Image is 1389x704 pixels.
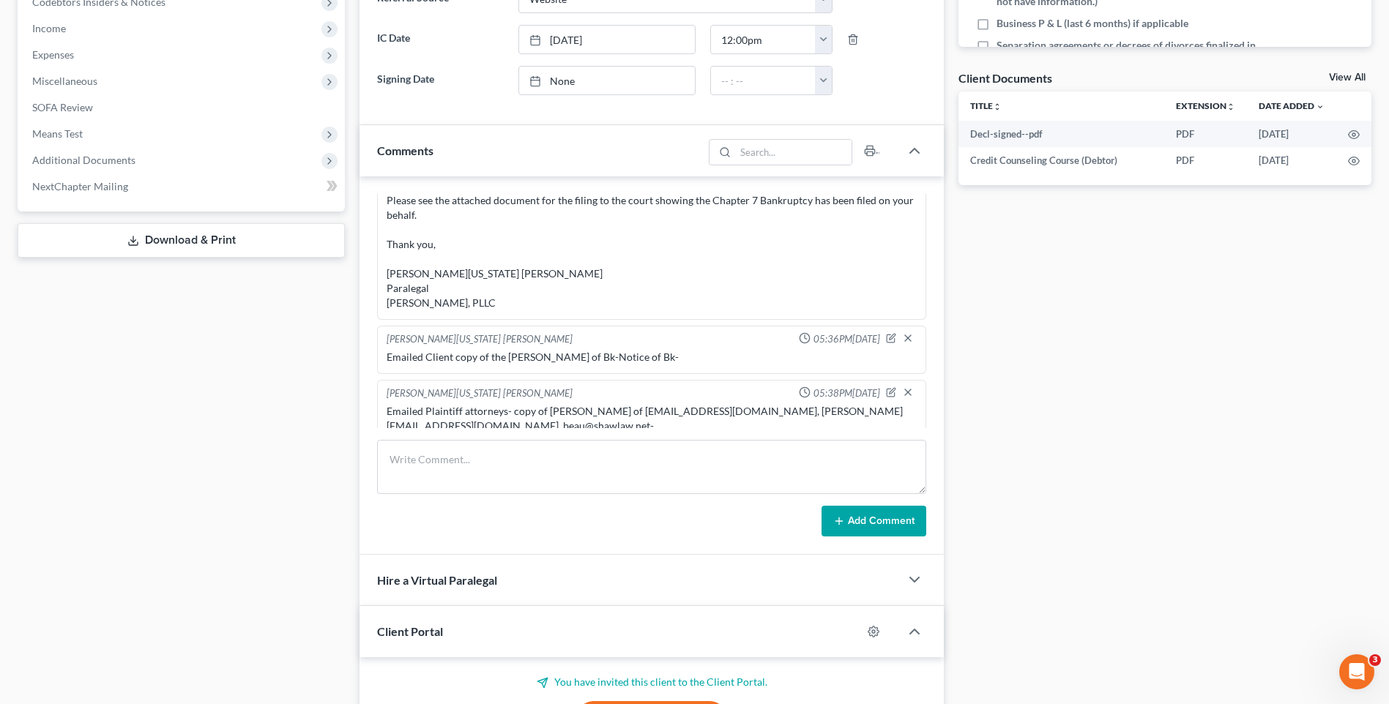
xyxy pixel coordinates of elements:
[387,386,573,401] div: [PERSON_NAME][US_STATE] [PERSON_NAME]
[370,66,510,95] label: Signing Date
[21,94,345,121] a: SOFA Review
[958,70,1052,86] div: Client Documents
[377,675,926,689] p: You have invited this client to the Client Portal.
[387,332,573,347] div: [PERSON_NAME][US_STATE] [PERSON_NAME]
[1176,100,1235,111] a: Extensionunfold_more
[387,164,917,310] div: Greetings [PERSON_NAME], Please see the attached document for the filing to the court showing the...
[711,67,816,94] input: -- : --
[813,332,880,346] span: 05:36PM[DATE]
[958,147,1164,173] td: Credit Counseling Course (Debtor)
[1369,654,1381,666] span: 3
[32,48,74,61] span: Expenses
[519,67,695,94] a: None
[32,22,66,34] span: Income
[377,143,433,157] span: Comments
[813,386,880,400] span: 05:38PM[DATE]
[18,223,345,258] a: Download & Print
[387,350,917,364] div: Emailed Client copy of the [PERSON_NAME] of Bk-Notice of Bk-
[970,100,1002,111] a: Titleunfold_more
[997,38,1256,67] span: Separation agreements or decrees of divorces finalized in the past 2 years
[21,173,345,200] a: NextChapter Mailing
[370,25,510,54] label: IC Date
[1259,100,1325,111] a: Date Added expand_more
[1164,147,1247,173] td: PDF
[377,624,443,638] span: Client Portal
[822,506,926,536] button: Add Comment
[32,154,135,166] span: Additional Documents
[1339,654,1374,689] iframe: Intercom live chat
[1247,121,1336,147] td: [DATE]
[387,404,917,433] div: Emailed Plaintiff attorneys- copy of [PERSON_NAME] of [EMAIL_ADDRESS][DOMAIN_NAME], [PERSON_NAME]...
[1164,121,1247,147] td: PDF
[735,140,852,165] input: Search...
[32,127,83,140] span: Means Test
[711,26,816,53] input: -- : --
[1316,102,1325,111] i: expand_more
[1226,102,1235,111] i: unfold_more
[1329,72,1366,83] a: View All
[377,573,497,587] span: Hire a Virtual Paralegal
[32,75,97,87] span: Miscellaneous
[997,16,1188,31] span: Business P & L (last 6 months) if applicable
[32,180,128,192] span: NextChapter Mailing
[993,102,1002,111] i: unfold_more
[519,26,695,53] a: [DATE]
[32,101,93,113] span: SOFA Review
[958,121,1164,147] td: Decl-signed--pdf
[1247,147,1336,173] td: [DATE]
